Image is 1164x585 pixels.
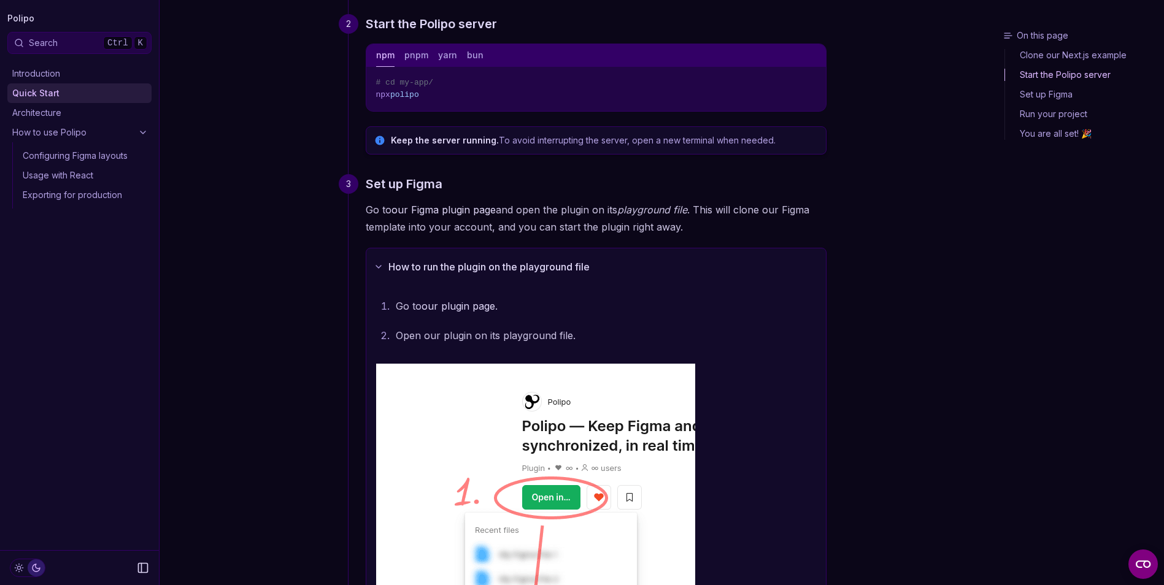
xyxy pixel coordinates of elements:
a: Run your project [1005,104,1159,124]
a: Quick Start [7,83,152,103]
p: Go to . [396,297,816,315]
a: Set up Figma [1005,85,1159,104]
a: Configuring Figma layouts [18,146,152,166]
em: playground file [617,204,687,216]
button: Open CMP widget [1128,549,1158,579]
p: To avoid interrupting the server, open a new terminal when needed. [391,134,819,147]
span: npx [376,90,390,99]
a: Architecture [7,103,152,123]
a: Exporting for production [18,185,152,205]
a: our plugin page [422,300,495,312]
a: Usage with React [18,166,152,185]
button: SearchCtrlK [7,32,152,54]
a: Polipo [7,10,34,27]
button: Collapse Sidebar [133,558,153,578]
button: Toggle Theme [10,559,45,577]
p: Go to and open the plugin on its . This will clone our Figma template into your account, and you ... [366,201,827,235]
a: our Figma plugin page [391,204,496,216]
kbd: Ctrl [103,36,133,50]
p: Open our plugin on its playground file. [396,327,816,344]
a: Set up Figma [366,174,442,194]
h3: On this page [1003,29,1159,42]
a: Start the Polipo server [366,14,497,34]
button: yarn [438,44,457,67]
button: npm [376,44,395,67]
a: Clone our Next.js example [1005,49,1159,65]
strong: Keep the server running. [391,135,499,145]
a: Introduction [7,64,152,83]
kbd: K [134,36,147,50]
button: bun [467,44,484,67]
button: How to run the plugin on the playground file [366,248,826,285]
a: How to use Polipo [7,123,152,142]
a: You are all set! 🎉 [1005,124,1159,140]
span: # cd my-app/ [376,78,434,87]
span: polipo [390,90,419,99]
a: Start the Polipo server [1005,65,1159,85]
button: pnpm [404,44,428,67]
